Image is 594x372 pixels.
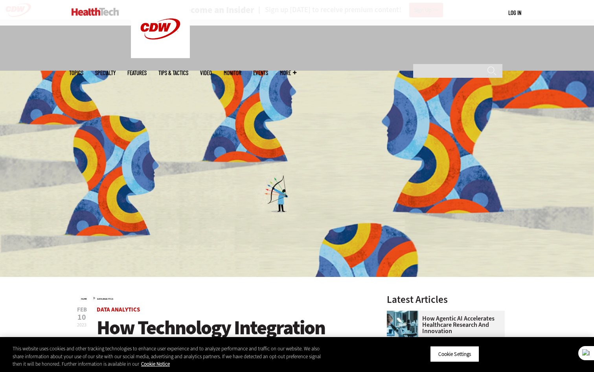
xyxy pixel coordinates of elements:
span: Feb [77,307,87,313]
img: scientist looks through microscope in lab [387,311,418,342]
a: Data Analytics [97,306,140,313]
span: 10 [77,313,87,321]
button: Cookie Settings [430,346,479,362]
span: How Technology Integration Supports Precision Medicine [97,315,326,362]
a: Features [127,70,147,76]
div: User menu [508,9,521,17]
span: More [280,70,296,76]
a: MonITor [224,70,241,76]
a: Events [253,70,268,76]
span: Topics [69,70,83,76]
a: How Agentic AI Accelerates Healthcare Research and Innovation [387,315,500,334]
img: Home [72,8,119,16]
button: Close [573,345,590,362]
span: Specialty [95,70,116,76]
a: Home [81,297,87,301]
div: » [81,295,366,301]
div: This website uses cookies and other tracking technologies to enhance user experience and to analy... [13,345,327,368]
a: CDW [131,52,190,60]
a: Data Analytics [97,297,113,301]
span: 2023 [77,322,86,328]
a: Log in [508,9,521,16]
h3: Latest Articles [387,295,505,304]
a: Video [200,70,212,76]
a: scientist looks through microscope in lab [387,311,422,317]
a: Tips & Tactics [158,70,188,76]
a: More information about your privacy [141,361,170,367]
